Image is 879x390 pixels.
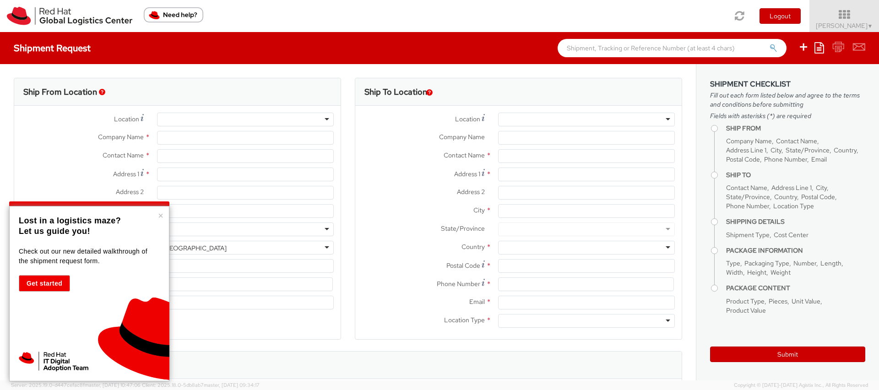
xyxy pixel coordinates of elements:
span: Number [793,259,816,267]
span: Shipment Type [726,231,770,239]
span: Contact Name [444,151,485,159]
h4: Package Content [726,285,865,292]
span: State/Province [726,193,770,201]
span: Contact Name [726,184,767,192]
span: Address 2 [116,188,144,196]
span: Phone Number [726,202,769,210]
span: State/Province [786,146,830,154]
h4: Shipping Details [726,218,865,225]
button: Close [158,211,163,220]
span: Email [811,155,827,163]
h4: Ship To [726,172,865,179]
button: Need help? [144,7,203,22]
span: Height [747,268,766,276]
span: Company Name [726,137,772,145]
span: Postal Code [446,261,480,270]
span: Country [834,146,857,154]
span: Server: 2025.19.0-d447cefac8f [11,382,141,388]
img: rh-logistics-00dfa346123c4ec078e1.svg [7,7,132,25]
span: Unit Value [792,297,820,305]
span: Width [726,268,743,276]
span: Length [820,259,841,267]
span: Phone Number [437,280,480,288]
input: Shipment, Tracking or Reference Number (at least 4 chars) [558,39,787,57]
span: Country [461,243,485,251]
h4: Package Information [726,247,865,254]
h3: Shipment Checklist [710,80,865,88]
h3: Ship From Location [23,87,97,97]
span: City [473,206,485,214]
p: Check out our new detailed walkthrough of the shipment request form. [19,247,157,266]
span: City [816,184,827,192]
button: Logout [760,8,801,24]
span: Location [455,115,480,123]
span: Address 1 [113,170,139,178]
span: [PERSON_NAME] [816,22,873,30]
span: Cost Center [774,231,808,239]
span: Address 2 [457,188,485,196]
span: Client: 2025.18.0-5db8ab7 [142,382,260,388]
strong: Lost in a logistics maze? [19,216,121,225]
span: Product Type [726,297,765,305]
span: Postal Code [801,193,835,201]
span: Fill out each form listed below and agree to the terms and conditions before submitting [710,91,865,109]
span: Contact Name [776,137,817,145]
span: Contact Name [103,151,144,159]
h4: Ship From [726,125,865,132]
span: Location Type [773,202,814,210]
span: Address Line 1 [771,184,812,192]
strong: Let us guide you! [19,227,90,236]
span: ▼ [868,22,873,30]
span: Location Type [444,316,485,324]
span: Postal Code [726,155,760,163]
span: Phone Number [764,155,807,163]
button: Get started [19,275,70,292]
span: Address Line 1 [726,146,766,154]
span: Product Value [726,306,766,314]
div: [GEOGRAPHIC_DATA] [162,244,227,253]
h4: Shipment Request [14,43,91,53]
span: Email [469,298,485,306]
span: Location [114,115,139,123]
h3: Ship To Location [364,87,427,97]
span: Packaging Type [744,259,789,267]
span: Fields with asterisks (*) are required [710,111,865,120]
span: State/Province [441,224,485,233]
span: Pieces [769,297,787,305]
span: Address 1 [454,170,480,178]
span: Company Name [439,133,485,141]
span: master, [DATE] 10:47:06 [85,382,141,388]
span: Type [726,259,740,267]
span: Country [774,193,797,201]
span: Weight [770,268,791,276]
span: City [770,146,781,154]
span: master, [DATE] 09:34:17 [204,382,260,388]
button: Submit [710,347,865,362]
span: Company Name [98,133,144,141]
span: Copyright © [DATE]-[DATE] Agistix Inc., All Rights Reserved [734,382,868,389]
